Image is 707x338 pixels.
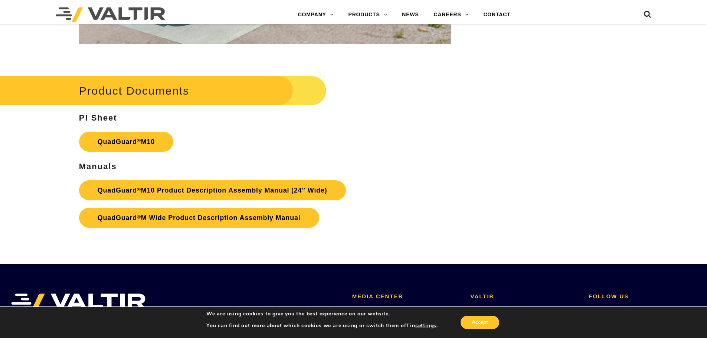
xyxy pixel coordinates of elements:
[56,7,165,22] img: Valtir
[471,293,578,300] h2: VALTIR
[79,208,319,228] a: QuadGuard®M Wide Product Description Assembly Manual
[79,113,117,122] strong: PI Sheet
[291,7,341,22] a: COMPANY
[79,180,346,200] a: QuadGuard®M10 Product Description Assembly Manual (24″ Wide)
[137,214,141,220] sup: ®
[352,293,459,300] h2: MEDIA CENTER
[79,132,173,152] a: QuadGuard®M10
[137,138,141,143] sup: ®
[79,162,117,171] strong: Manuals
[461,316,499,329] button: Accept
[426,7,476,22] a: CAREERS
[341,7,395,22] a: PRODUCTS
[415,322,436,329] button: settings
[476,7,518,22] a: CONTACT
[11,293,146,312] img: VALTIR
[395,7,426,22] a: NEWS
[206,311,438,317] p: We are using cookies to give you the best experience on our website.
[137,187,141,192] sup: ®
[206,322,438,329] p: You can find out more about which cookies we are using or switch them off in .
[589,293,696,300] h2: FOLLOW US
